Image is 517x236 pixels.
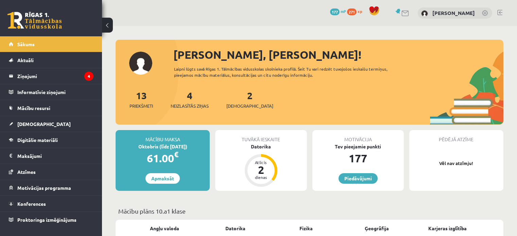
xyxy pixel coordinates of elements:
[174,66,407,78] div: Laipni lūgts savā Rīgas 1. Tālmācības vidusskolas skolnieka profilā. Šeit Tu vari redzēt tuvojošo...
[116,150,210,166] div: 61.00
[9,180,93,196] a: Motivācijas programma
[17,137,58,143] span: Digitālie materiāli
[17,201,46,207] span: Konferences
[130,103,153,109] span: Priekšmeti
[225,225,245,232] a: Datorika
[432,10,475,16] a: [PERSON_NAME]
[215,143,307,150] div: Datorika
[226,103,273,109] span: [DEMOGRAPHIC_DATA]
[17,121,71,127] span: [DEMOGRAPHIC_DATA]
[17,169,36,175] span: Atzīmes
[9,132,93,148] a: Digitālie materiāli
[330,8,346,14] a: 177 mP
[118,206,501,216] p: Mācību plāns 10.a1 klase
[358,8,362,14] span: xp
[9,148,93,164] a: Maksājumi
[17,84,93,100] legend: Informatīvie ziņojumi
[9,84,93,100] a: Informatīvie ziņojumi
[171,103,209,109] span: Neizlasītās ziņas
[150,225,179,232] a: Angļu valoda
[341,8,346,14] span: mP
[428,225,467,232] a: Karjeras izglītība
[9,116,93,132] a: [DEMOGRAPHIC_DATA]
[116,130,210,143] div: Mācību maksa
[312,130,404,143] div: Motivācija
[365,225,389,232] a: Ģeogrāfija
[171,89,209,109] a: 4Neizlasītās ziņas
[299,225,313,232] a: Fizika
[7,12,62,29] a: Rīgas 1. Tālmācības vidusskola
[17,148,93,164] legend: Maksājumi
[9,100,93,116] a: Mācību resursi
[9,212,93,228] a: Proktoringa izmēģinājums
[17,105,50,111] span: Mācību resursi
[347,8,365,14] a: 271 xp
[84,72,93,81] i: 4
[173,47,503,63] div: [PERSON_NAME], [PERSON_NAME]!
[17,217,76,223] span: Proktoringa izmēģinājums
[413,160,500,167] p: Vēl nav atzīmju!
[9,196,93,212] a: Konferences
[17,41,35,47] span: Sākums
[17,185,71,191] span: Motivācijas programma
[251,160,271,164] div: Atlicis
[251,164,271,175] div: 2
[130,89,153,109] a: 13Priekšmeti
[347,8,357,15] span: 271
[330,8,340,15] span: 177
[215,130,307,143] div: Tuvākā ieskaite
[226,89,273,109] a: 2[DEMOGRAPHIC_DATA]
[251,175,271,179] div: dienas
[174,149,178,159] span: €
[312,143,404,150] div: Tev pieejamie punkti
[17,57,34,63] span: Aktuāli
[9,52,93,68] a: Aktuāli
[9,164,93,180] a: Atzīmes
[409,130,503,143] div: Pēdējā atzīme
[116,143,210,150] div: Oktobris (līdz [DATE])
[145,173,180,184] a: Apmaksāt
[9,68,93,84] a: Ziņojumi4
[9,36,93,52] a: Sākums
[339,173,378,184] a: Piedāvājumi
[421,10,428,17] img: Helēna Tīna Dubrovska
[312,150,404,166] div: 177
[17,68,93,84] legend: Ziņojumi
[215,143,307,188] a: Datorika Atlicis 2 dienas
